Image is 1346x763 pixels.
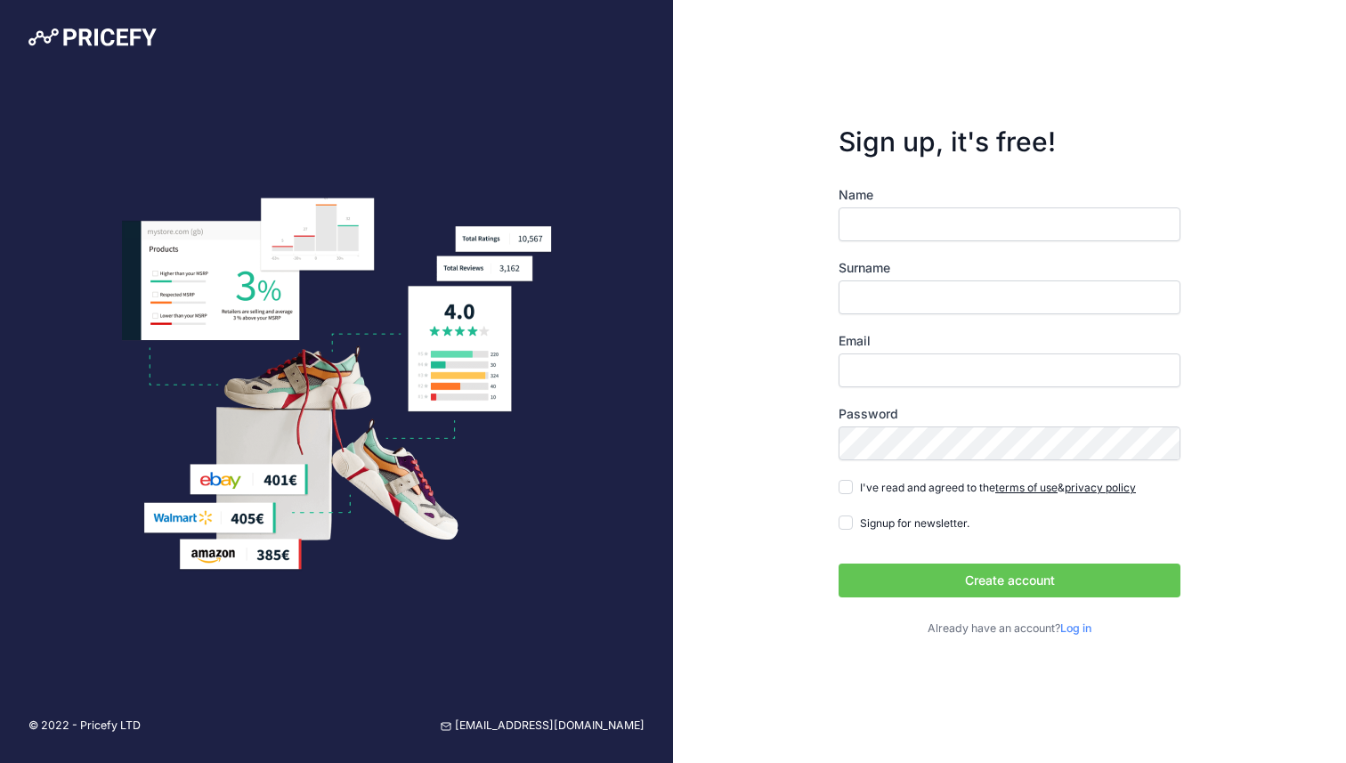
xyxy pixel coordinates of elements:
a: Log in [1060,621,1091,635]
p: Already have an account? [839,621,1180,637]
img: Pricefy [28,28,157,46]
label: Password [839,405,1180,423]
p: © 2022 - Pricefy LTD [28,718,141,735]
button: Create account [839,564,1180,597]
span: Signup for newsletter. [860,516,969,530]
h3: Sign up, it's free! [839,126,1180,158]
label: Surname [839,259,1180,277]
a: terms of use [995,481,1058,494]
label: Email [839,332,1180,350]
span: I've read and agreed to the & [860,481,1136,494]
a: [EMAIL_ADDRESS][DOMAIN_NAME] [441,718,645,735]
a: privacy policy [1065,481,1136,494]
label: Name [839,186,1180,204]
